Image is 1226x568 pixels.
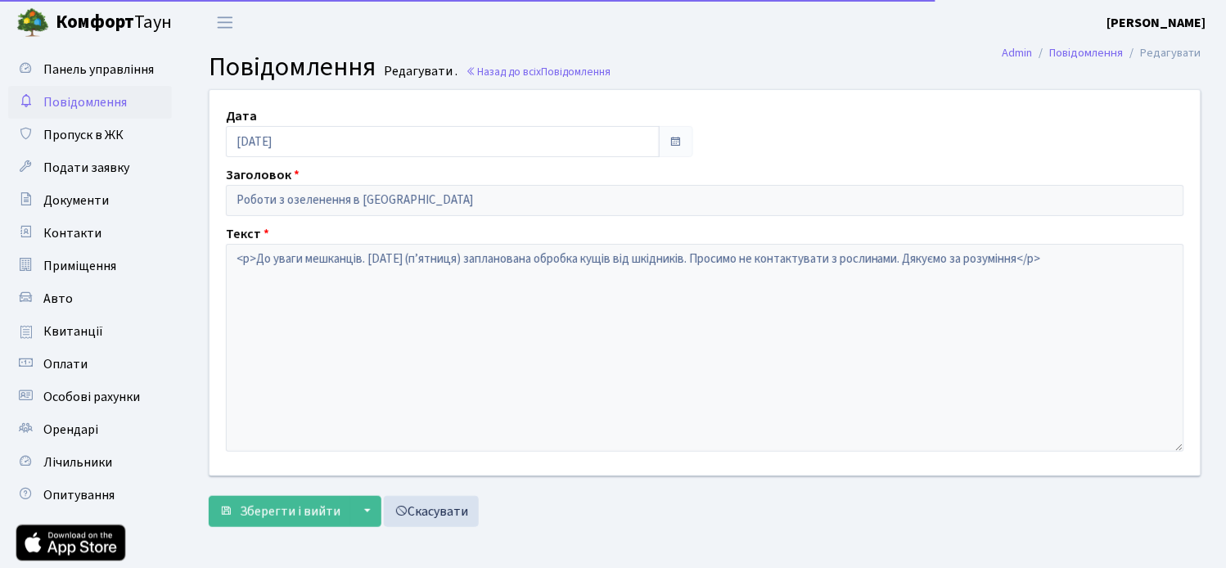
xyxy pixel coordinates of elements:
a: Панель управління [8,53,172,86]
button: Переключити навігацію [205,9,246,36]
span: Повідомлення [209,48,376,86]
span: Опитування [43,486,115,504]
b: [PERSON_NAME] [1107,14,1206,32]
a: Admin [1003,44,1033,61]
label: Заголовок [226,165,300,185]
a: Назад до всіхПовідомлення [466,64,611,79]
span: Зберегти і вийти [240,503,340,521]
a: Лічильники [8,446,172,479]
span: Подати заявку [43,159,129,177]
label: Текст [226,224,269,244]
a: Повідомлення [1050,44,1124,61]
span: Панель управління [43,61,154,79]
a: Подати заявку [8,151,172,184]
a: Приміщення [8,250,172,282]
a: Особові рахунки [8,381,172,413]
a: [PERSON_NAME] [1107,13,1206,33]
b: Комфорт [56,9,134,35]
a: Квитанції [8,315,172,348]
button: Зберегти і вийти [209,496,351,527]
span: Повідомлення [541,64,611,79]
span: Контакти [43,224,101,242]
a: Скасувати [384,496,479,527]
span: Повідомлення [43,93,127,111]
span: Документи [43,192,109,210]
a: Контакти [8,217,172,250]
small: Редагувати . [381,64,457,79]
span: Приміщення [43,257,116,275]
span: Квитанції [43,322,103,340]
li: Редагувати [1124,44,1201,62]
img: logo.png [16,7,49,39]
span: Оплати [43,355,88,373]
a: Оплати [8,348,172,381]
nav: breadcrumb [978,36,1226,70]
span: Пропуск в ЖК [43,126,124,144]
span: Орендарі [43,421,98,439]
span: Лічильники [43,453,112,471]
span: Авто [43,290,73,308]
a: Повідомлення [8,86,172,119]
a: Пропуск в ЖК [8,119,172,151]
a: Орендарі [8,413,172,446]
textarea: <p>До уваги мешканців. [DATE] (пʼятниця) запланована обробка кущів від шкідників. Просимо не конт... [226,244,1184,452]
a: Авто [8,282,172,315]
span: Особові рахунки [43,388,140,406]
a: Документи [8,184,172,217]
label: Дата [226,106,257,126]
a: Опитування [8,479,172,512]
span: Таун [56,9,172,37]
